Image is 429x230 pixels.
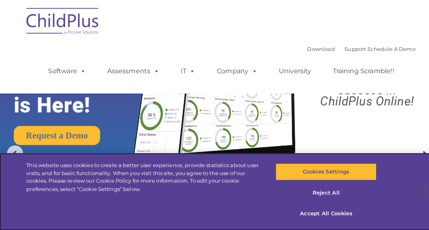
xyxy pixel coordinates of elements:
a: Request a Demo [14,128,98,146]
rs-layer: Boost your productivity and streamline your success in ChildPlus Online! [296,54,424,109]
div: This website uses cookies to create a better user experience, provide statistics about user visit... [26,162,257,193]
button: Reject All [270,185,369,202]
a: Download [301,49,328,55]
rs-layer: The Future of ChildPlus is Here! [14,49,151,119]
a: Assessments [97,66,164,82]
a: University [265,66,313,82]
font: | [301,49,407,55]
button: Accept All Cookies [270,205,369,222]
a: Software [39,66,92,82]
button: Cookies Settings [270,164,369,181]
a: IT [169,66,199,82]
img: ChildPlus by Procare Solutions [22,6,101,46]
a: Schedule A Demo [360,49,407,55]
a: Company [205,66,260,82]
a: Support [338,49,359,55]
button: Close [408,183,425,200]
a: Training Scramble!! [318,66,394,82]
